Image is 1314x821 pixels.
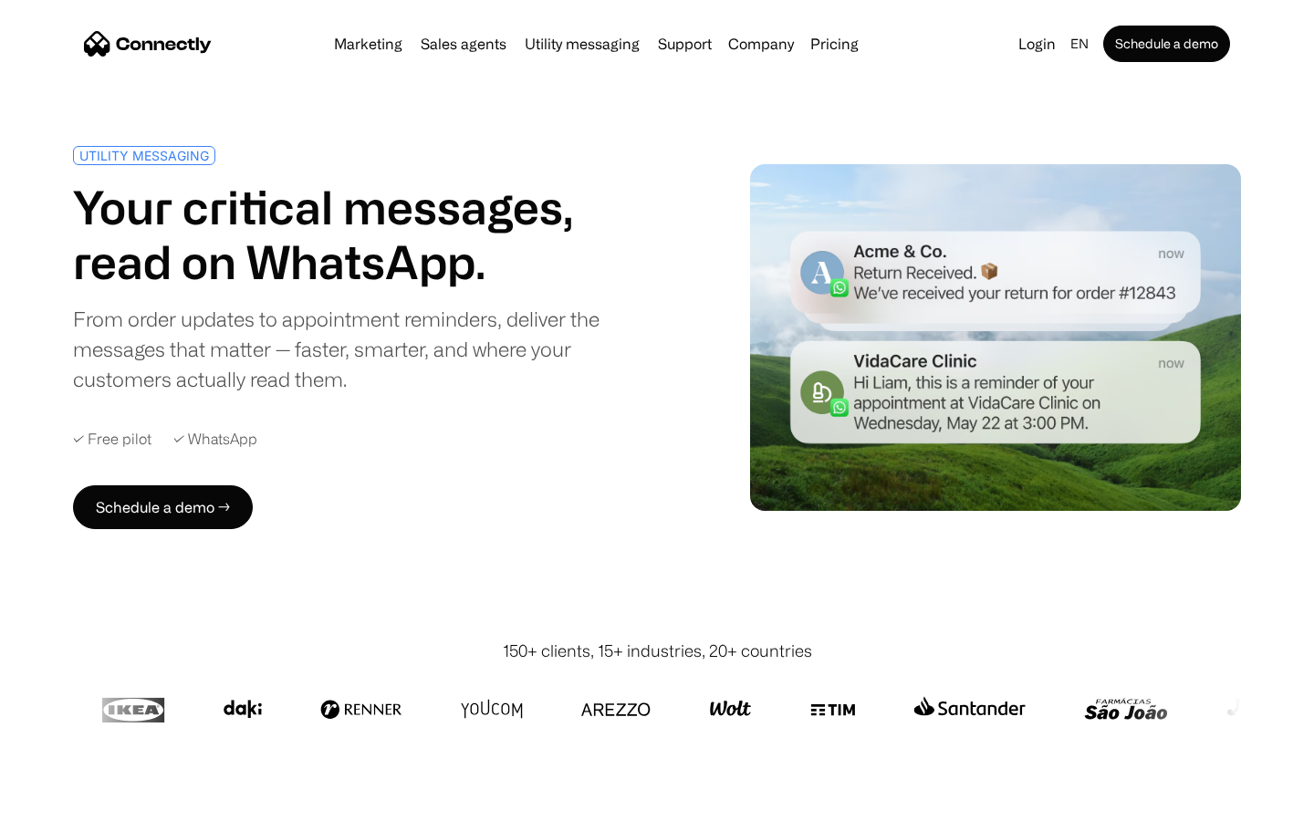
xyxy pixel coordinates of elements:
a: Support [651,36,719,51]
div: Company [728,31,794,57]
div: ✓ Free pilot [73,431,151,448]
a: Utility messaging [517,36,647,51]
div: UTILITY MESSAGING [79,149,209,162]
a: Schedule a demo [1103,26,1230,62]
aside: Language selected: English [18,787,109,815]
a: Marketing [327,36,410,51]
a: Schedule a demo → [73,485,253,529]
div: en [1070,31,1089,57]
h1: Your critical messages, read on WhatsApp. [73,180,650,289]
div: 150+ clients, 15+ industries, 20+ countries [503,639,812,663]
a: Sales agents [413,36,514,51]
ul: Language list [36,789,109,815]
a: Login [1011,31,1063,57]
a: Pricing [803,36,866,51]
div: ✓ WhatsApp [173,431,257,448]
div: From order updates to appointment reminders, deliver the messages that matter — faster, smarter, ... [73,304,650,394]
